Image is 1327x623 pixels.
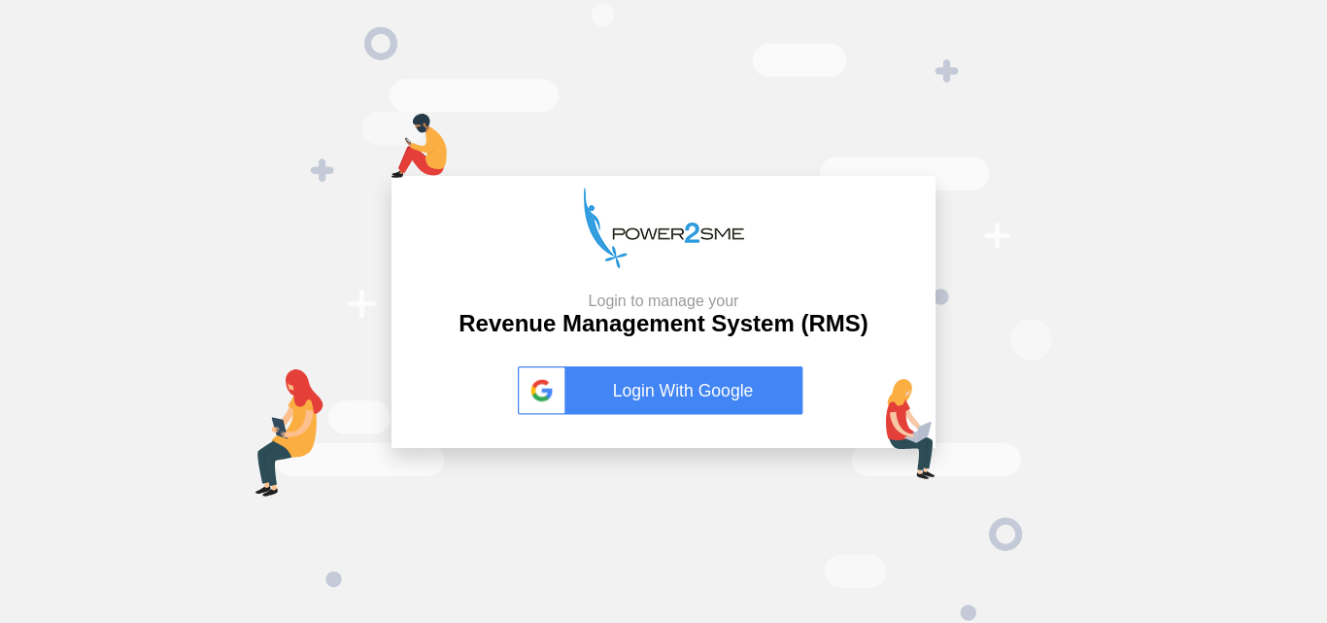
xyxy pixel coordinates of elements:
[518,366,809,415] a: Login With Google
[391,114,447,178] img: mob-login.png
[512,346,815,435] button: Login With Google
[584,188,744,268] img: p2s_logo.png
[255,369,323,497] img: tab-login.png
[459,292,868,310] small: Login to manage your
[886,379,936,479] img: lap-login.png
[459,292,868,338] h2: Revenue Management System (RMS)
